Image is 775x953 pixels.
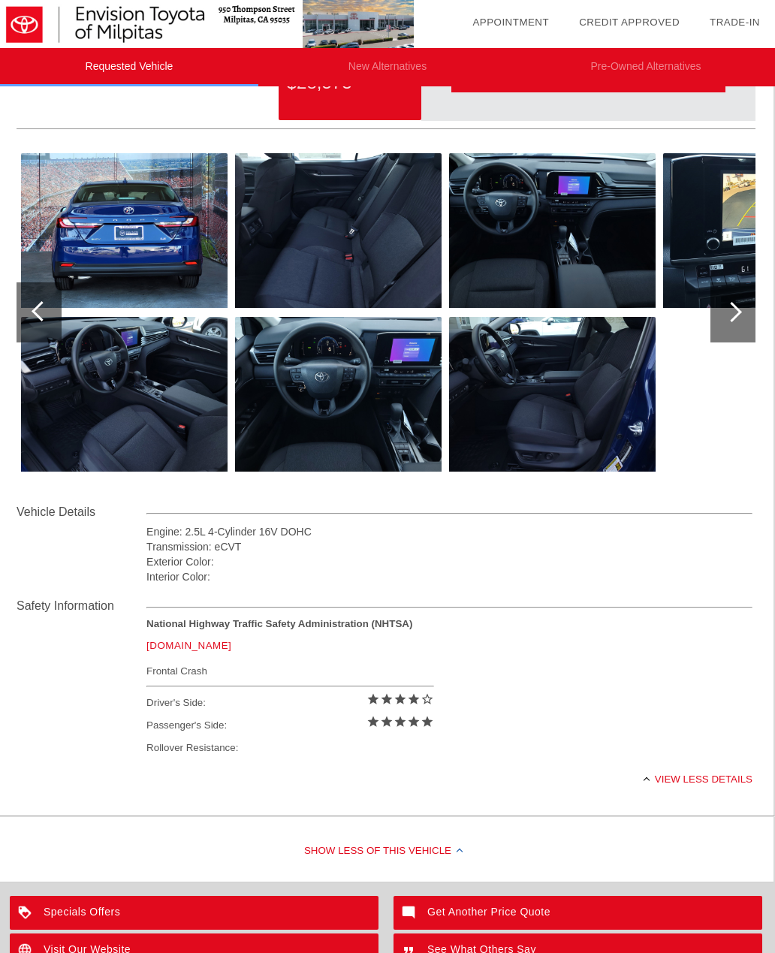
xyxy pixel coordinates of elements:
i: star [394,715,407,728]
li: New Alternatives [258,48,517,86]
i: star [366,715,380,728]
img: image.aspx [235,317,442,472]
div: Driver's Side: [146,692,433,714]
a: [DOMAIN_NAME] [146,640,231,651]
a: Trade-In [710,17,760,28]
div: Engine: 2.5L 4-Cylinder 16V DOHC [146,524,752,539]
div: Vehicle Details [17,503,146,521]
i: star [394,692,407,706]
div: Transmission: eCVT [146,539,752,554]
div: Passenger's Side: [146,714,433,737]
a: Get Another Price Quote [394,896,762,930]
a: Credit Approved [579,17,680,28]
i: star [380,692,394,706]
i: star [380,715,394,728]
div: Interior Color: [146,569,752,584]
img: ic_mode_comment_white_24dp_2x.png [394,896,427,930]
div: Safety Information [17,597,146,615]
div: Rollover Resistance: [146,737,433,759]
img: image.aspx [235,153,442,308]
strong: National Highway Traffic Safety Administration (NHTSA) [146,618,412,629]
a: Specials Offers [10,896,378,930]
li: Pre-Owned Alternatives [517,48,775,86]
img: image.aspx [449,317,656,472]
i: star [366,692,380,706]
a: Appointment [472,17,549,28]
i: star [421,715,434,728]
img: image.aspx [21,153,228,308]
div: View less details [146,761,752,798]
img: ic_loyalty_white_24dp_2x.png [10,896,44,930]
img: image.aspx [21,317,228,472]
div: Frontal Crash [146,662,433,680]
i: star [407,715,421,728]
img: image.aspx [449,153,656,308]
i: star [407,692,421,706]
div: Exterior Color: [146,554,752,569]
i: star_border [421,692,434,706]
